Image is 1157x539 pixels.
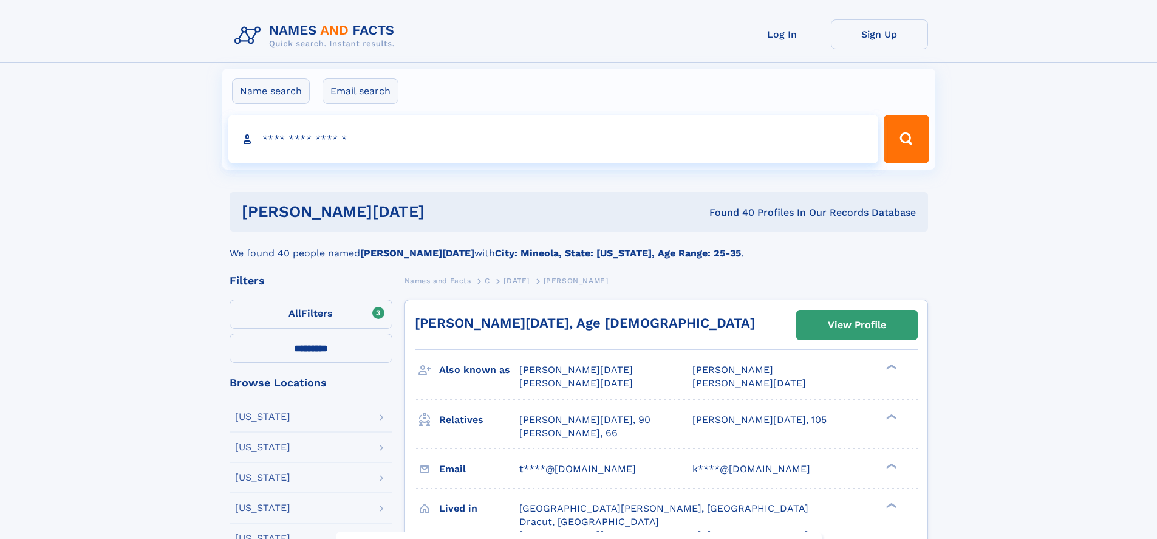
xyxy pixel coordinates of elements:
span: C [485,276,490,285]
div: ❯ [883,413,898,421]
a: [DATE] [503,273,530,288]
div: Browse Locations [230,377,392,388]
span: [PERSON_NAME][DATE] [692,377,806,389]
button: Search Button [884,115,929,163]
div: Found 40 Profiles In Our Records Database [567,206,916,219]
h3: Email [439,459,519,479]
a: View Profile [797,311,917,340]
span: [GEOGRAPHIC_DATA][PERSON_NAME], [GEOGRAPHIC_DATA] [519,503,808,514]
b: City: Mineola, State: [US_STATE], Age Range: 25-35 [495,247,741,259]
input: search input [228,115,879,163]
div: ❯ [883,501,898,509]
span: Dracut, [GEOGRAPHIC_DATA] [519,516,659,527]
h1: [PERSON_NAME][DATE] [242,204,567,219]
h3: Lived in [439,498,519,519]
span: [PERSON_NAME] [544,276,609,285]
a: Names and Facts [404,273,471,288]
span: [PERSON_NAME][DATE] [519,377,633,389]
div: View Profile [828,311,886,339]
b: [PERSON_NAME][DATE] [360,247,474,259]
div: ❯ [883,363,898,371]
a: [PERSON_NAME][DATE], Age [DEMOGRAPHIC_DATA] [415,315,755,331]
a: [PERSON_NAME][DATE], 90 [519,413,650,427]
label: Name search [232,78,310,104]
a: Sign Up [831,19,928,49]
div: [US_STATE] [235,473,290,482]
a: C [485,273,490,288]
h3: Also known as [439,360,519,380]
a: [PERSON_NAME][DATE], 105 [692,413,827,427]
div: [US_STATE] [235,412,290,422]
a: [PERSON_NAME], 66 [519,427,618,440]
div: Filters [230,275,392,286]
label: Filters [230,300,392,329]
div: [US_STATE] [235,503,290,513]
div: [US_STATE] [235,442,290,452]
span: [PERSON_NAME] [692,364,773,376]
div: ❯ [883,462,898,470]
span: [DATE] [503,276,530,285]
img: Logo Names and Facts [230,19,404,52]
div: We found 40 people named with . [230,232,928,261]
a: Log In [734,19,831,49]
h3: Relatives [439,410,519,430]
label: Email search [323,78,398,104]
span: [PERSON_NAME][DATE] [519,364,633,376]
span: All [288,307,301,319]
